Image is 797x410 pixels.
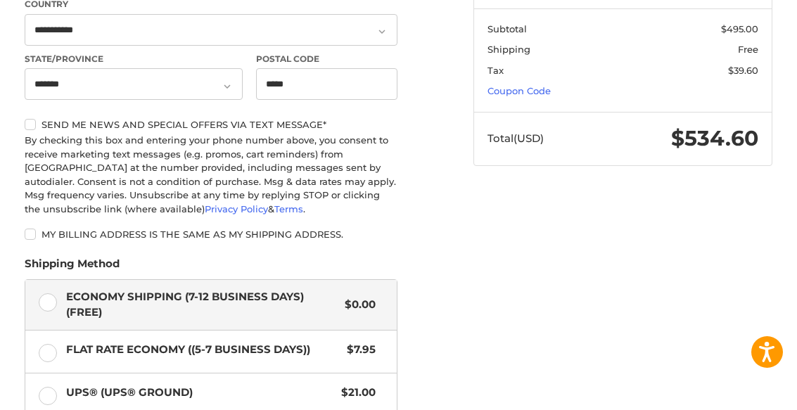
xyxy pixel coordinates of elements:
span: $39.60 [728,65,758,76]
span: Flat Rate Economy ((5-7 Business Days)) [66,342,340,358]
a: Privacy Policy [205,203,268,214]
a: Terms [274,203,303,214]
span: Economy Shipping (7-12 Business Days) (Free) [66,289,338,321]
div: By checking this box and entering your phone number above, you consent to receive marketing text ... [25,134,397,216]
span: Total (USD) [487,132,544,145]
span: $7.95 [340,342,376,358]
span: Subtotal [487,23,527,34]
span: $0.00 [338,297,376,313]
span: $21.00 [335,385,376,401]
label: Postal Code [256,53,397,65]
span: $495.00 [721,23,758,34]
a: Coupon Code [487,85,551,96]
label: Send me news and special offers via text message* [25,119,397,130]
span: Shipping [487,44,530,55]
label: My billing address is the same as my shipping address. [25,229,397,240]
label: State/Province [25,53,243,65]
span: Tax [487,65,504,76]
span: Free [738,44,758,55]
span: UPS® (UPS® Ground) [66,385,335,401]
legend: Shipping Method [25,256,120,278]
span: $534.60 [671,125,758,151]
